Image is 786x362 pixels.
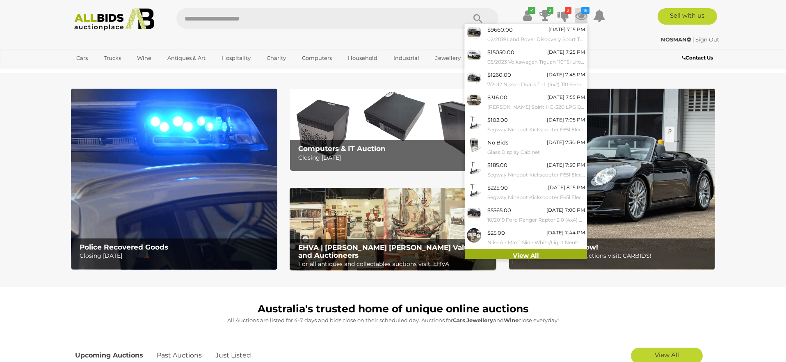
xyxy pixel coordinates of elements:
[465,23,587,46] a: $9660.00 [DATE] 7:15 PM 02/2019 Land Rover Discovery Sport TD4 110 SE (AWD) LC MY19 4d Wagon Sant...
[487,117,508,123] span: $102.00
[487,103,585,112] small: [PERSON_NAME] Spirit II E-320 LPG Barbecue
[487,71,511,78] span: $1260.00
[80,243,168,251] b: Police Recovered Goods
[547,48,585,57] div: [DATE] 7:25 PM
[467,228,481,243] img: 54574-59a.jpeg
[487,139,508,146] span: No Bids
[487,57,585,66] small: 05/2023 Volkswagen Tiguan 110TSI Life (FWD) AX MY23 Update 4d Wagon Pure White Turbo 1.4L
[465,204,587,226] a: $5565.00 [DATE] 7:00 PM 10/2019 Ford Ranger Raptor 2.0 (4x4) PX MKIII MY19.75 Double Cab P/Up Sha...
[548,25,585,34] div: [DATE] 7:15 PM
[565,7,571,14] i: 2
[465,113,587,136] a: $102.00 [DATE] 7:05 PM Segway Ninebot Kickscooter F65l Electric Scooter - Black
[487,170,585,179] small: Segway Ninebot Kickscooter F65l Electric Scooter - Black
[465,181,587,204] a: $225.00 [DATE] 8:15 PM Segway Ninebot Kickscooter F65l Electric Scooter - Black
[658,8,717,25] a: Sell with us
[465,136,587,158] a: No Bids [DATE] 7:30 PM Glass Display Cabinet
[465,249,587,263] a: View All
[487,215,585,225] small: 10/2019 Ford Ranger Raptor 2.0 (4x4) PX MKIII MY19.75 Double Cab P/Up Shadow Black Twin Turbo Die...
[547,138,585,147] div: [DATE] 7:30 PM
[261,51,291,65] a: Charity
[465,46,587,68] a: $15050.00 [DATE] 7:25 PM 05/2023 Volkswagen Tiguan 110TSI Life (FWD) AX MY23 Update 4d Wagon Pure...
[509,89,715,270] img: CARBIDS Online Now!
[71,65,140,78] a: [GEOGRAPHIC_DATA]
[547,93,585,102] div: [DATE] 7:55 PM
[487,94,507,101] span: $316.00
[298,259,491,269] p: For all antiques and collectables auctions visit: EHVA
[487,193,585,202] small: Segway Ninebot Kickscooter F65l Electric Scooter - Black
[682,55,713,61] b: Contact Us
[290,89,496,171] img: Computers & IT Auction
[504,317,519,323] strong: Wine
[290,89,496,171] a: Computers & IT Auction Computers & IT Auction Closing [DATE]
[467,93,481,107] img: 54478-3a.jpg
[465,226,587,249] a: $25.00 [DATE] 7:44 PM Nike Air Max 1 Slide White/Light Neutral Grey/Obsidian Size 10 with Foot Lo...
[467,70,481,85] img: 54503-1a_ex.jpg
[692,36,694,43] span: |
[162,51,211,65] a: Antiques & Art
[298,153,491,163] p: Closing [DATE]
[70,8,159,31] img: Allbids.com.au
[487,184,508,191] span: $225.00
[487,207,511,213] span: $5565.00
[695,36,719,43] a: Sign Out
[517,251,711,261] p: For all car and vehicle auctions visit: CARBIDS!
[297,51,337,65] a: Computers
[487,162,507,168] span: $185.00
[467,25,481,39] img: 54104-1a_ex.jpg
[465,158,587,181] a: $185.00 [DATE] 7:50 PM Segway Ninebot Kickscooter F65l Electric Scooter - Black
[75,303,711,315] h1: Australia's trusted home of unique online auctions
[290,188,496,271] a: EHVA | Evans Hastings Valuers and Auctioneers EHVA | [PERSON_NAME] [PERSON_NAME] Valuers and Auct...
[682,53,715,62] a: Contact Us
[547,160,585,170] div: [DATE] 7:50 PM
[466,317,493,323] strong: Jewellery
[487,125,585,134] small: Segway Ninebot Kickscooter F65l Electric Scooter - Black
[487,80,585,89] small: 7/2012 Nissan Dualis Ti-L (4x2) J10 Series III 4d Wagon Nightshade Metallic 2.0L
[290,188,496,271] img: EHVA | Evans Hastings Valuers and Auctioneers
[546,228,585,237] div: [DATE] 7:44 PM
[539,8,551,23] a: 2
[661,36,692,43] a: NOSMAN
[298,144,386,153] b: Computers & IT Auction
[465,68,587,91] a: $1260.00 [DATE] 7:45 PM 7/2012 Nissan Dualis Ti-L (4x2) J10 Series III 4d Wagon Nightshade Metall...
[298,243,480,259] b: EHVA | [PERSON_NAME] [PERSON_NAME] Valuers and Auctioneers
[71,89,277,270] img: Police Recovered Goods
[388,51,425,65] a: Industrial
[467,138,481,152] img: 54654-3a.jpeg
[655,351,679,359] span: View All
[467,160,481,175] img: 54656-13a.png
[487,35,585,44] small: 02/2019 Land Rover Discovery Sport TD4 110 SE (AWD) LC MY19 4d Wagon Santorini Black Metallic Tur...
[216,51,256,65] a: Hospitality
[71,51,93,65] a: Cars
[430,51,466,65] a: Jewellery
[71,89,277,270] a: Police Recovered Goods Police Recovered Goods Closing [DATE]
[467,183,481,197] img: 54656-14a.png
[487,238,585,247] small: Nike Air Max 1 Slide White/Light Neutral Grey/Obsidian Size 10 with Foot Locker Socks
[521,8,533,23] a: ✔
[575,8,587,23] a: 16
[467,48,481,62] img: 54103-1a_ex.jpg
[453,317,465,323] strong: Cars
[487,49,514,55] span: $15050.00
[547,7,553,14] i: 2
[467,115,481,130] img: 54656-12a.jpeg
[509,89,715,270] a: CARBIDS Online Now! CARBIDS Online Now! For all car and vehicle auctions visit: CARBIDS!
[467,206,481,220] img: 54589-1a_ex.jpg
[528,7,535,14] i: ✔
[80,251,273,261] p: Closing [DATE]
[547,70,585,79] div: [DATE] 7:45 PM
[487,26,513,33] span: $9660.00
[465,91,587,113] a: $316.00 [DATE] 7:55 PM [PERSON_NAME] Spirit II E-320 LPG Barbecue
[546,206,585,215] div: [DATE] 7:00 PM
[557,8,569,23] a: 2
[132,51,157,65] a: Wine
[75,316,711,325] p: All Auctions are listed for 4-7 days and bids close on their scheduled day. Auctions for , and cl...
[457,8,498,29] button: Search
[343,51,383,65] a: Household
[487,148,585,157] small: Glass Display Cabinet
[487,229,505,236] span: $25.00
[548,183,585,192] div: [DATE] 8:15 PM
[547,115,585,124] div: [DATE] 7:05 PM
[581,7,589,14] i: 16
[661,36,691,43] strong: NOSMAN
[98,51,126,65] a: Trucks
